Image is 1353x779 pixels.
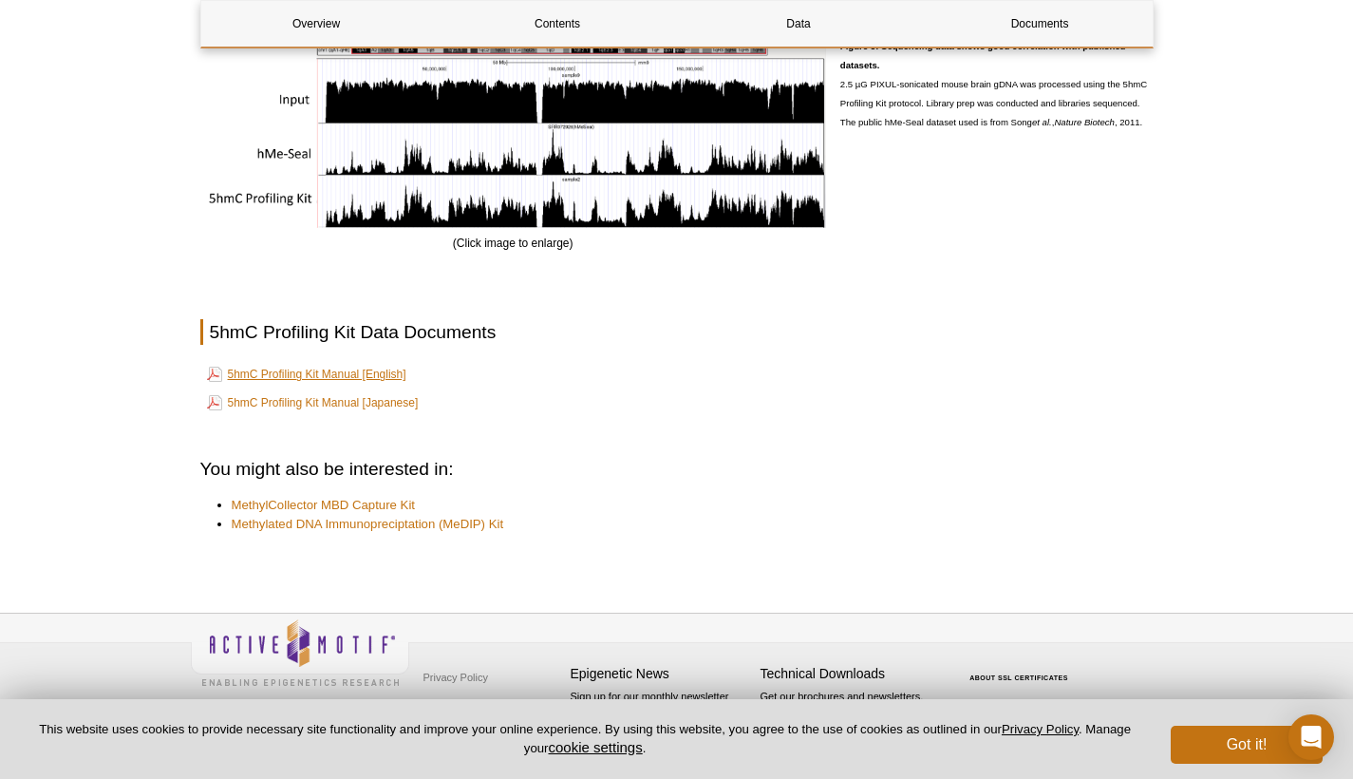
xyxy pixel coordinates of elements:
button: cookie settings [548,739,642,755]
img: Active Motif, [191,614,409,691]
a: Privacy Policy [1002,722,1079,736]
a: Data [684,1,914,47]
button: Got it! [1171,726,1323,764]
h2: You might also be interested in: [200,456,1154,482]
a: 5hmC Profiling Kit Manual [English] [207,363,406,386]
em: Nature Biotech [1054,117,1114,127]
div: (Click image to enlarge) [200,37,826,254]
p: Get our brochures and newsletters, or request them by mail. [761,689,941,737]
a: ABOUT SSL CERTIFICATES [969,674,1068,681]
a: Terms & Conditions [419,692,518,720]
a: MethylCollector MBD Capture Kit [232,496,415,515]
em: et al. [1032,117,1052,127]
a: 5hmC Profiling Kit Manual [Japanese] [207,391,419,414]
table: Click to Verify - This site chose Symantec SSL for secure e-commerce and confidential communicati... [950,647,1093,689]
img: Sequencing data shows good correlation between published datasets. [200,43,826,229]
a: Overview [201,1,432,47]
a: Documents [925,1,1156,47]
a: Methylated DNA Immunopreciptation (MeDIP) Kit [232,515,504,534]
strong: Figure 3: Sequencing data shows good correlation with published datasets. [840,41,1126,70]
p: Sign up for our monthly newsletter highlighting recent publications in the field of epigenetics. [571,689,751,753]
div: Open Intercom Messenger [1288,714,1334,760]
h2: 5hmC Profiling Kit Data Documents [200,319,1154,345]
h4: Epigenetic News [571,666,751,682]
a: Contents [442,1,673,47]
h4: Technical Downloads [761,666,941,682]
p: 2.5 µG PIXUL-sonicated mouse brain gDNA was processed using the 5hmC Profiling Kit protocol. Libr... [840,37,1154,132]
a: Privacy Policy [419,663,493,692]
p: This website uses cookies to provide necessary site functionality and improve your online experie... [30,721,1139,757]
